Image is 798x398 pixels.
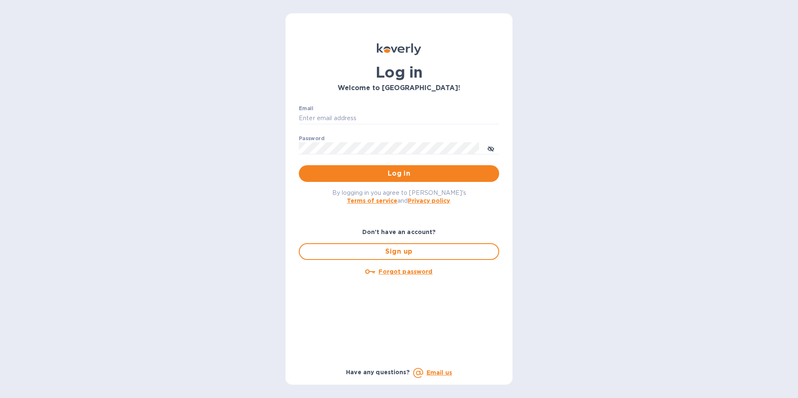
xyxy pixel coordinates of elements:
[299,165,499,182] button: Log in
[362,229,436,235] b: Don't have an account?
[408,197,450,204] a: Privacy policy
[306,169,492,179] span: Log in
[299,112,499,125] input: Enter email address
[379,268,432,275] u: Forgot password
[427,369,452,376] a: Email us
[299,106,313,111] label: Email
[377,43,421,55] img: Koverly
[346,369,410,375] b: Have any questions?
[299,243,499,260] button: Sign up
[347,197,397,204] a: Terms of service
[332,189,466,204] span: By logging in you agree to [PERSON_NAME]'s and .
[306,247,492,257] span: Sign up
[299,136,324,141] label: Password
[299,63,499,81] h1: Log in
[299,84,499,92] h3: Welcome to [GEOGRAPHIC_DATA]!
[482,140,499,156] button: toggle password visibility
